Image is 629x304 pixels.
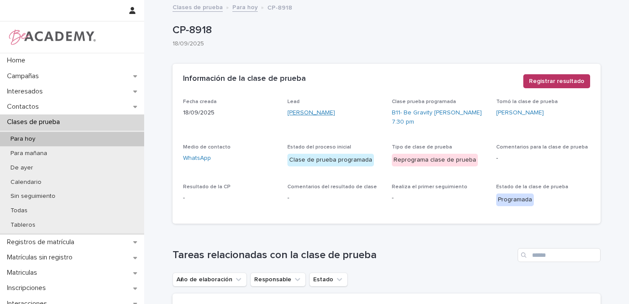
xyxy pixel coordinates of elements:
[496,99,558,104] span: Tomó la clase de prueba
[287,184,377,190] span: Comentarios del resultado de clase
[518,248,601,262] input: Search
[183,108,277,117] p: 18/09/2025
[183,193,277,203] p: -
[392,108,486,127] a: B11- Be Gravity [PERSON_NAME] 7:30 pm
[392,154,478,166] div: Reprograma clase de prueba
[232,2,258,12] a: Para hoy
[496,145,588,150] span: Comentarios para la clase de prueba
[392,99,456,104] span: Clase prueba programada
[173,24,597,37] p: CP-8918
[496,108,544,117] a: [PERSON_NAME]
[3,56,32,65] p: Home
[183,99,217,104] span: Fecha creada
[496,193,534,206] div: Programada
[287,154,374,166] div: Clase de prueba programada
[523,74,590,88] button: Registrar resultado
[3,103,46,111] p: Contactos
[173,40,594,48] p: 18/09/2025
[3,253,79,262] p: Matrículas sin registro
[3,87,50,96] p: Interesados
[287,108,335,117] a: [PERSON_NAME]
[173,273,247,287] button: Año de elaboración
[173,249,514,262] h1: Tareas relacionadas con la clase de prueba
[183,74,306,84] h2: Información de la clase de prueba
[250,273,306,287] button: Responsable
[3,135,42,143] p: Para hoy
[287,145,351,150] span: Estado del proceso inicial
[392,184,467,190] span: Realiza el primer seguimiento
[3,221,42,229] p: Tableros
[3,284,53,292] p: Inscripciones
[183,184,231,190] span: Resultado de la CP
[529,77,584,86] span: Registrar resultado
[267,2,292,12] p: CP-8918
[3,164,40,172] p: De ayer
[3,207,35,214] p: Todas
[287,193,381,203] p: -
[496,154,590,163] p: -
[173,2,223,12] a: Clases de prueba
[392,145,452,150] span: Tipo de clase de prueba
[309,273,348,287] button: Estado
[3,72,46,80] p: Campañas
[392,193,486,203] p: -
[496,184,568,190] span: Estado de la clase de prueba
[3,269,44,277] p: Matriculas
[3,193,62,200] p: Sin seguimiento
[183,154,211,163] a: WhatsApp
[3,118,67,126] p: Clases de prueba
[3,179,48,186] p: Calendario
[183,145,231,150] span: Medio de contacto
[3,238,81,246] p: Registros de matrícula
[3,150,54,157] p: Para mañana
[7,28,97,46] img: WPrjXfSUmiLcdUfaYY4Q
[287,99,300,104] span: Lead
